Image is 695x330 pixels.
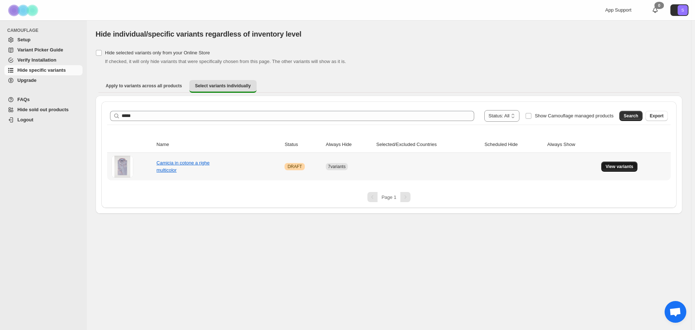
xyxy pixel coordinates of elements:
[654,2,664,9] div: 0
[374,137,483,153] th: Selected/Excluded Countries
[106,83,182,89] span: Apply to variants across all products
[96,96,682,214] div: Select variants individually
[382,195,396,200] span: Page 1
[17,97,30,102] span: FAQs
[4,65,83,75] a: Hide specific variants
[4,115,83,125] a: Logout
[287,164,302,170] span: DRAFT
[678,5,688,15] span: Avatar with initials S
[681,8,684,12] text: S
[4,105,83,115] a: Hide sold out products
[482,137,545,153] th: Scheduled Hide
[670,4,688,16] button: Avatar with initials S
[154,137,282,153] th: Name
[4,95,83,105] a: FAQs
[4,75,83,85] a: Upgrade
[601,162,638,172] button: View variants
[619,111,643,121] button: Search
[535,113,614,118] span: Show Camouflage managed products
[606,164,633,170] span: View variants
[4,45,83,55] a: Variant Picker Guide
[17,78,37,83] span: Upgrade
[650,113,664,119] span: Export
[545,137,599,153] th: Always Show
[96,30,302,38] span: Hide individual/specific variants regardless of inventory level
[17,67,66,73] span: Hide specific variants
[7,28,83,33] span: CAMOUFLAGE
[17,107,69,112] span: Hide sold out products
[324,137,374,153] th: Always Hide
[624,113,638,119] span: Search
[105,59,346,64] span: If checked, it will only hide variants that were specifically chosen from this page. The other va...
[4,55,83,65] a: Verify Installation
[652,7,659,14] a: 0
[107,192,671,202] nav: Pagination
[665,301,686,323] a: Aprire la chat
[17,57,56,63] span: Verify Installation
[100,80,188,92] button: Apply to variants across all products
[605,7,631,13] span: App Support
[282,137,324,153] th: Status
[105,50,210,55] span: Hide selected variants only from your Online Store
[645,111,668,121] button: Export
[17,117,33,122] span: Logout
[6,0,42,20] img: Camouflage
[156,160,210,173] a: Camicia in cotone a righe multicolor
[4,35,83,45] a: Setup
[195,83,251,89] span: Select variants individually
[17,37,30,42] span: Setup
[17,47,63,53] span: Variant Picker Guide
[189,80,257,93] button: Select variants individually
[328,164,346,169] span: 7 variants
